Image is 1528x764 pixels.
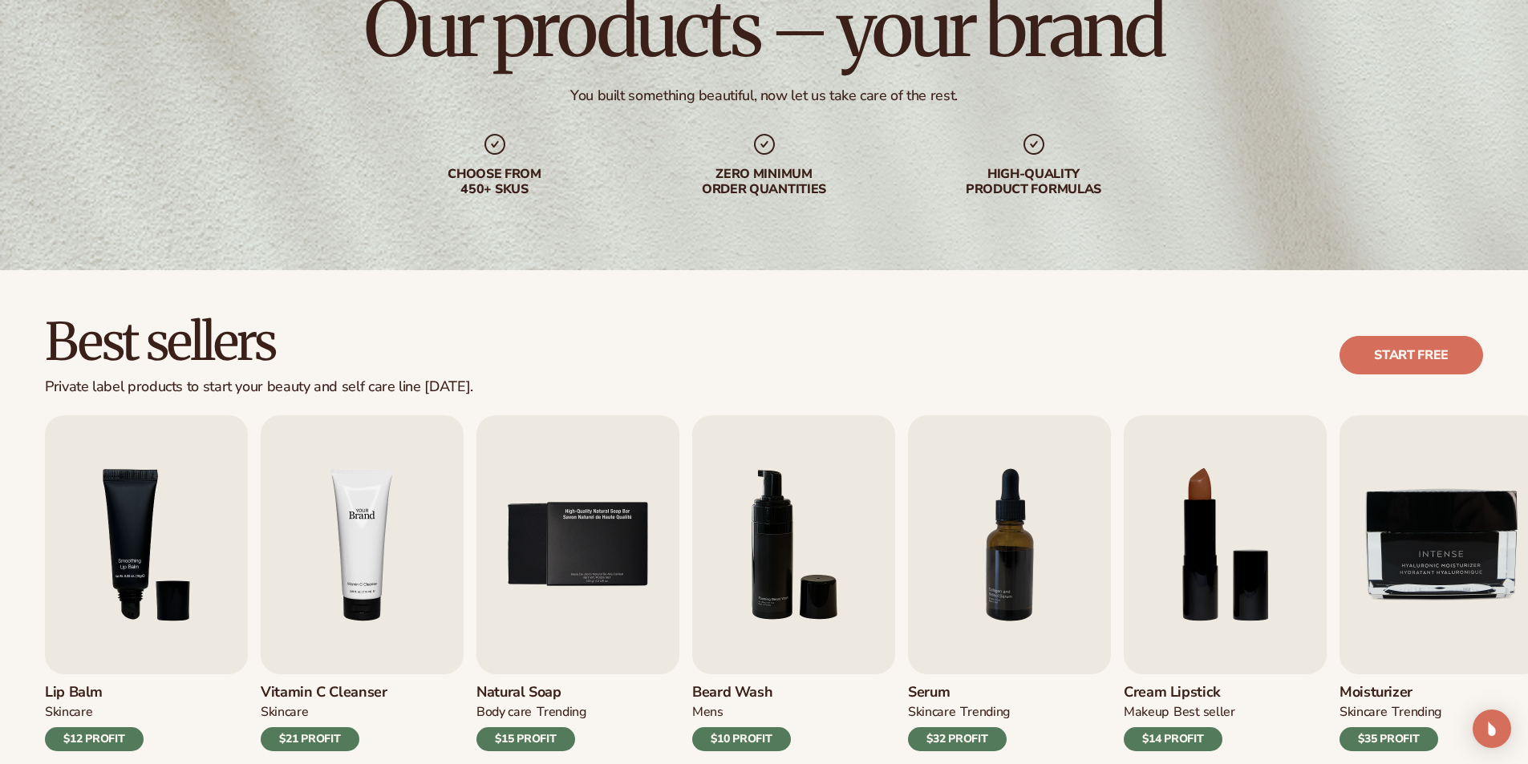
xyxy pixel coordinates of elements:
[1392,704,1441,721] div: TRENDING
[908,704,955,721] div: SKINCARE
[45,684,144,701] h3: Lip Balm
[908,727,1007,751] div: $32 PROFIT
[1124,684,1235,701] h3: Cream Lipstick
[570,87,958,105] div: You built something beautiful, now let us take care of the rest.
[537,704,586,721] div: TRENDING
[1124,704,1169,721] div: MAKEUP
[476,704,532,721] div: BODY Care
[1340,704,1387,721] div: SKINCARE
[692,704,723,721] div: mens
[960,704,1009,721] div: TRENDING
[692,684,791,701] h3: Beard Wash
[261,415,464,751] a: 4 / 9
[908,684,1010,701] h3: Serum
[692,727,791,751] div: $10 PROFIT
[931,167,1137,197] div: High-quality product formulas
[908,415,1111,751] a: 7 / 9
[476,415,679,751] a: 5 / 9
[261,684,387,701] h3: Vitamin C Cleanser
[45,415,248,751] a: 3 / 9
[261,704,308,721] div: Skincare
[1473,709,1511,748] div: Open Intercom Messenger
[476,727,575,751] div: $15 PROFIT
[1340,684,1441,701] h3: Moisturizer
[1124,415,1327,751] a: 8 / 9
[1340,727,1438,751] div: $35 PROFIT
[45,378,473,396] div: Private label products to start your beauty and self care line [DATE].
[1340,336,1483,374] a: Start free
[45,727,144,751] div: $12 PROFIT
[261,415,464,674] img: Shopify Image 8
[662,167,867,197] div: Zero minimum order quantities
[45,315,473,369] h2: Best sellers
[1124,727,1222,751] div: $14 PROFIT
[476,684,586,701] h3: Natural Soap
[692,415,895,751] a: 6 / 9
[1173,704,1235,721] div: BEST SELLER
[45,704,92,721] div: SKINCARE
[392,167,598,197] div: Choose from 450+ Skus
[261,727,359,751] div: $21 PROFIT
